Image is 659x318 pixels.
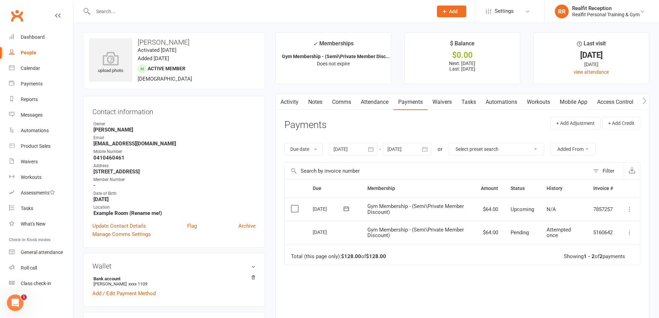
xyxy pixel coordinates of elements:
[9,216,73,232] a: What's New
[92,105,256,116] h3: Contact information
[9,29,73,45] a: Dashboard
[21,65,40,71] div: Calendar
[148,66,185,71] span: Active member
[504,180,540,197] th: Status
[276,94,303,110] a: Activity
[92,289,156,298] a: Add / Edit Payment Method
[495,3,514,19] span: Settings
[93,148,256,155] div: Mobile Number
[555,94,592,110] a: Mobile App
[9,185,73,201] a: Assessments
[475,180,504,197] th: Amount
[93,127,256,133] strong: [PERSON_NAME]
[21,112,43,118] div: Messages
[21,174,42,180] div: Workouts
[592,94,638,110] a: Access Control
[602,117,640,129] button: + Add Credit
[21,249,63,255] div: General attendance
[313,227,345,237] div: [DATE]
[93,182,256,189] strong: -
[285,163,589,179] input: Search by invoice number
[438,145,442,153] div: or
[93,155,256,161] strong: 0410460461
[450,39,475,52] div: $ Balance
[93,135,256,141] div: Email
[284,120,327,130] h3: Payments
[341,253,361,260] strong: $128.00
[21,281,51,286] div: Class check-in
[284,143,323,155] button: Due date
[367,203,464,215] span: Gym Membership - (Semi\Private Member Discount)
[9,201,73,216] a: Tasks
[522,94,555,110] a: Workouts
[9,170,73,185] a: Workouts
[313,40,318,47] i: ✓
[587,221,619,244] td: 5160642
[128,281,147,287] span: xxxx 1109
[356,94,393,110] a: Attendance
[93,276,252,281] strong: Bank account
[393,94,428,110] a: Payments
[93,176,256,183] div: Member Number
[572,5,640,11] div: Realfit Reception
[92,222,146,230] a: Update Contact Details
[540,61,643,68] div: [DATE]
[21,221,46,227] div: What's New
[291,254,386,260] div: Total (this page only): of
[93,140,256,147] strong: [EMAIL_ADDRESS][DOMAIN_NAME]
[21,34,45,40] div: Dashboard
[8,7,26,24] a: Clubworx
[555,4,569,18] div: RR
[21,190,55,196] div: Assessments
[238,222,256,230] a: Archive
[93,204,256,211] div: Location
[21,265,37,271] div: Roll call
[9,76,73,92] a: Payments
[92,230,151,238] a: Manage Comms Settings
[91,7,428,16] input: Search...
[187,222,197,230] a: Flag
[9,276,73,291] a: Class kiosk mode
[587,198,619,221] td: 7857257
[475,198,504,221] td: $64.00
[138,55,169,62] time: Added [DATE]
[93,196,256,202] strong: [DATE]
[574,69,609,75] a: view attendance
[572,11,640,18] div: Realfit Personal Training & Gym
[411,52,514,59] div: $0.00
[603,167,614,175] div: Filter
[547,206,556,212] span: N/A
[21,97,38,102] div: Reports
[21,81,43,87] div: Payments
[9,154,73,170] a: Waivers
[313,203,345,214] div: [DATE]
[303,94,327,110] a: Notes
[9,92,73,107] a: Reports
[9,260,73,276] a: Roll call
[437,6,466,17] button: Add
[411,61,514,72] p: Next: [DATE] Last: [DATE]
[138,47,176,53] time: Activated [DATE]
[21,128,49,133] div: Automations
[21,206,33,211] div: Tasks
[9,107,73,123] a: Messages
[599,253,603,260] strong: 2
[540,180,587,197] th: History
[366,253,386,260] strong: $128.00
[564,254,625,260] div: Showing of payments
[367,227,464,239] span: Gym Membership - (Semi\Private Member Discount)
[92,262,256,270] h3: Wallet
[138,76,192,82] span: [DEMOGRAPHIC_DATA]
[587,180,619,197] th: Invoice #
[9,123,73,138] a: Automations
[21,294,27,300] span: 1
[475,221,504,244] td: $64.00
[327,94,356,110] a: Comms
[511,229,529,236] span: Pending
[317,61,350,66] span: Does not expire
[540,52,643,59] div: [DATE]
[21,159,38,164] div: Waivers
[93,210,256,216] strong: Example Room (Rename me!)
[89,52,132,74] div: upload photo
[511,206,534,212] span: Upcoming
